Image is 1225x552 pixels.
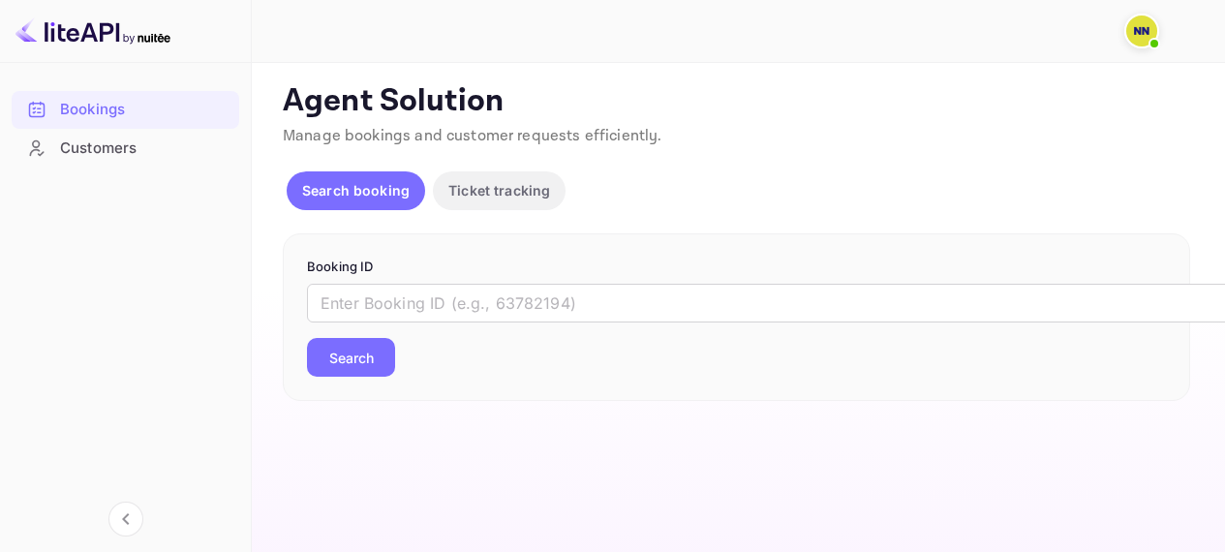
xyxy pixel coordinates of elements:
[12,130,239,166] a: Customers
[283,82,1190,121] p: Agent Solution
[12,91,239,129] div: Bookings
[60,138,230,160] div: Customers
[12,130,239,168] div: Customers
[108,502,143,537] button: Collapse navigation
[307,258,1166,277] p: Booking ID
[307,338,395,377] button: Search
[448,180,550,200] p: Ticket tracking
[12,91,239,127] a: Bookings
[283,126,662,146] span: Manage bookings and customer requests efficiently.
[15,15,170,46] img: LiteAPI logo
[60,99,230,121] div: Bookings
[1126,15,1157,46] img: N/A N/A
[302,180,410,200] p: Search booking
